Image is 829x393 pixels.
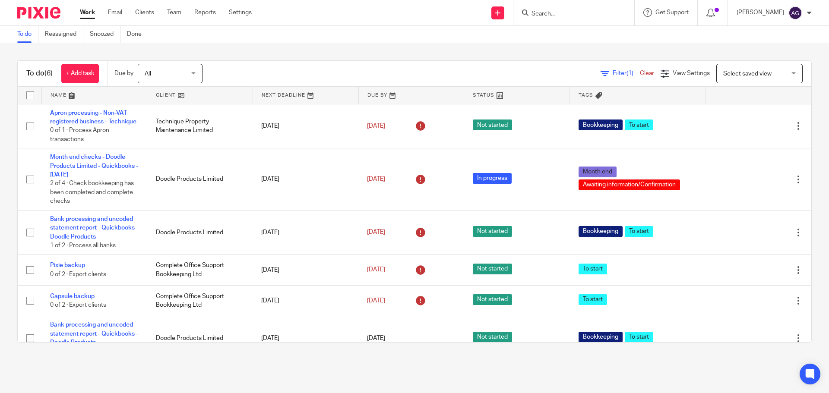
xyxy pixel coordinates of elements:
span: (1) [626,70,633,76]
a: Reports [194,8,216,17]
td: [DATE] [253,148,358,211]
td: [DATE] [253,210,358,255]
td: [DATE] [253,104,358,148]
a: Bank processing and uncoded statement report - Quickbooks - Doodle Products [50,322,138,346]
a: Reassigned [45,26,83,43]
a: + Add task [61,64,99,83]
td: Doodle Products Limited [147,210,253,255]
span: Bookkeeping [579,226,623,237]
span: Not started [473,294,512,305]
a: Email [108,8,122,17]
span: Not started [473,264,512,274]
span: Not started [473,119,512,130]
span: To start [625,226,653,237]
span: Month end [579,167,617,177]
span: To start [579,294,607,305]
span: [DATE] [367,176,385,182]
span: [DATE] [367,335,385,341]
span: To start [625,332,653,343]
p: Due by [114,69,133,78]
span: 2 of 4 · Check bookkeeping has been completed and complete checks [50,180,134,204]
span: To start [625,119,653,130]
td: Complete Office Support Bookkeeping Ltd [147,285,253,316]
span: Not started [473,332,512,343]
h1: To do [26,69,53,78]
a: Month end checks - Doodle Products Limited - Quickbooks - [DATE] [50,154,138,178]
span: View Settings [673,70,710,76]
span: Not started [473,226,512,237]
span: Bookkeeping [579,119,623,130]
a: Pixie backup [50,262,85,268]
span: [DATE] [367,123,385,129]
span: In progress [473,173,512,184]
span: Get Support [655,9,689,16]
span: To start [579,264,607,274]
a: Snoozed [90,26,120,43]
span: Tags [579,93,593,97]
span: Filter [613,70,640,76]
a: Work [80,8,95,17]
img: svg%3E [788,6,802,20]
span: [DATE] [367,267,385,273]
img: Pixie [17,7,60,19]
span: 0 of 2 · Export clients [50,271,106,277]
p: [PERSON_NAME] [737,8,784,17]
span: Select saved view [723,71,772,77]
a: Settings [229,8,252,17]
span: 1 of 2 · Process all banks [50,242,116,248]
td: [DATE] [253,316,358,360]
span: Awaiting information/Confirmation [579,179,680,190]
td: [DATE] [253,285,358,316]
span: 0 of 1 · Process Apron transactions [50,127,109,142]
a: To do [17,26,38,43]
a: Apron processing - Non-VAT registered business - Technique [50,110,136,125]
input: Search [531,10,608,18]
a: Team [167,8,181,17]
td: Technique Property Maintenance Limited [147,104,253,148]
td: Doodle Products Limited [147,316,253,360]
span: [DATE] [367,298,385,304]
a: Clear [640,70,654,76]
span: All [145,71,151,77]
a: Clients [135,8,154,17]
td: Complete Office Support Bookkeeping Ltd [147,255,253,285]
a: Bank processing and uncoded statement report - Quickbooks - Doodle Products [50,216,138,240]
a: Capsule backup [50,293,95,299]
span: [DATE] [367,230,385,236]
span: (6) [44,70,53,77]
td: Doodle Products Limited [147,148,253,211]
span: 0 of 2 · Export clients [50,302,106,308]
a: Done [127,26,148,43]
span: Bookkeeping [579,332,623,343]
td: [DATE] [253,255,358,285]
